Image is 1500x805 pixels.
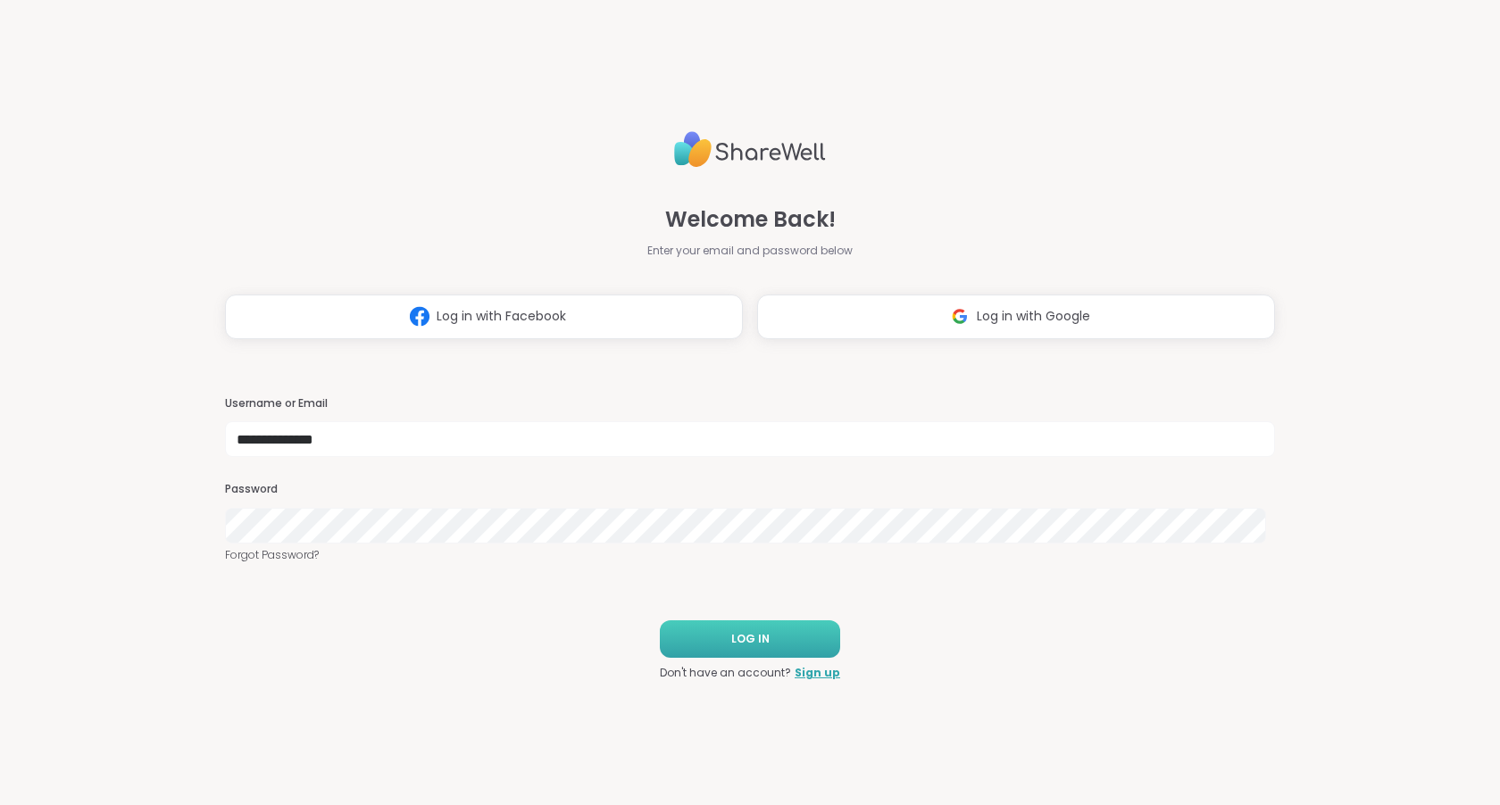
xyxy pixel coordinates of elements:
[403,300,437,333] img: ShareWell Logomark
[647,243,853,259] span: Enter your email and password below
[225,482,1275,497] h3: Password
[665,203,836,236] span: Welcome Back!
[225,295,743,339] button: Log in with Facebook
[660,665,791,681] span: Don't have an account?
[731,631,770,647] span: LOG IN
[757,295,1275,339] button: Log in with Google
[795,665,840,681] a: Sign up
[660,620,840,658] button: LOG IN
[437,307,566,326] span: Log in with Facebook
[225,547,1275,563] a: Forgot Password?
[943,300,977,333] img: ShareWell Logomark
[225,396,1275,411] h3: Username or Email
[674,124,826,175] img: ShareWell Logo
[977,307,1090,326] span: Log in with Google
